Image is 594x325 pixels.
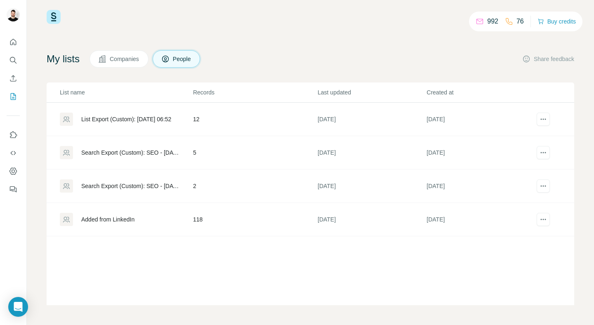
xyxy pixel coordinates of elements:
button: Dashboard [7,164,20,179]
td: [DATE] [426,170,535,203]
td: [DATE] [426,136,535,170]
td: 12 [193,103,317,136]
td: [DATE] [317,203,426,236]
button: actions [537,146,550,159]
td: [DATE] [426,103,535,136]
button: Buy credits [537,16,576,27]
p: Records [193,88,317,97]
p: 992 [487,16,498,26]
h4: My lists [47,52,80,66]
span: People [173,55,192,63]
div: Open Intercom Messenger [8,297,28,317]
p: 76 [516,16,524,26]
button: Feedback [7,182,20,197]
div: Added from LinkedIn [81,215,134,224]
div: List Export (Custom): [DATE] 06:52 [81,115,171,123]
p: List name [60,88,192,97]
td: 118 [193,203,317,236]
span: Companies [110,55,140,63]
button: actions [537,113,550,126]
div: Search Export (Custom): SEO - [DATE] 11:34 [81,148,179,157]
img: Surfe Logo [47,10,61,24]
div: Search Export (Custom): SEO - [DATE] 11:29 [81,182,179,190]
img: Avatar [7,8,20,21]
td: 5 [193,136,317,170]
td: [DATE] [317,136,426,170]
td: [DATE] [426,203,535,236]
button: My lists [7,89,20,104]
button: Enrich CSV [7,71,20,86]
p: Last updated [318,88,426,97]
button: actions [537,213,550,226]
button: Search [7,53,20,68]
td: [DATE] [317,170,426,203]
button: Quick start [7,35,20,49]
button: actions [537,179,550,193]
p: Created at [427,88,535,97]
button: Use Surfe API [7,146,20,160]
td: [DATE] [317,103,426,136]
td: 2 [193,170,317,203]
button: Use Surfe on LinkedIn [7,127,20,142]
button: Share feedback [522,55,574,63]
